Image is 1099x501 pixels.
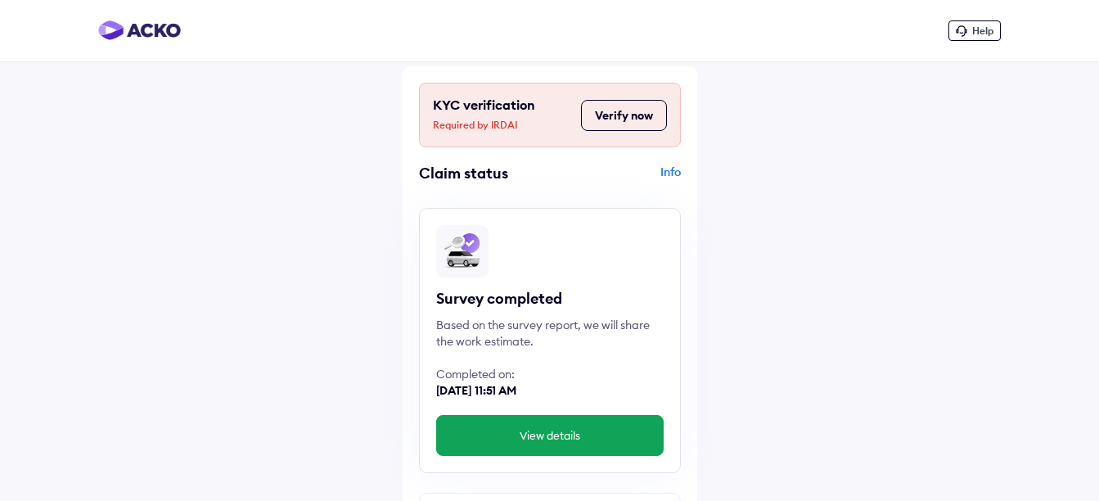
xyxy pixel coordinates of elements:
img: horizontal-gradient.png [98,20,181,40]
div: [DATE] 11:51 AM [436,382,664,399]
div: Survey completed [436,289,664,309]
div: Completed on: [436,366,664,382]
div: Info [554,164,681,195]
div: Based on the survey report, we will share the work estimate. [436,317,664,350]
button: Verify now [581,100,667,131]
button: View details [436,415,664,456]
div: KYC verification [433,97,573,133]
span: Help [972,25,993,37]
div: Claim status [419,164,546,183]
span: Required by IRDAI [433,117,573,133]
